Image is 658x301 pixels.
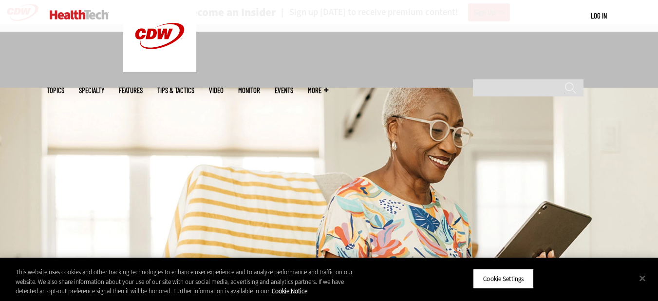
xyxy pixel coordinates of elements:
span: More [308,87,328,94]
button: Close [632,267,653,289]
span: Topics [47,87,64,94]
a: Tips & Tactics [157,87,194,94]
a: MonITor [238,87,260,94]
div: This website uses cookies and other tracking technologies to enhance user experience and to analy... [16,267,362,296]
a: More information about your privacy [272,287,307,295]
button: Cookie Settings [473,268,534,289]
a: Features [119,87,143,94]
a: CDW [123,64,196,75]
a: Video [209,87,224,94]
span: Specialty [79,87,104,94]
a: Events [275,87,293,94]
img: Home [50,10,109,19]
div: User menu [591,11,607,21]
a: Log in [591,11,607,20]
